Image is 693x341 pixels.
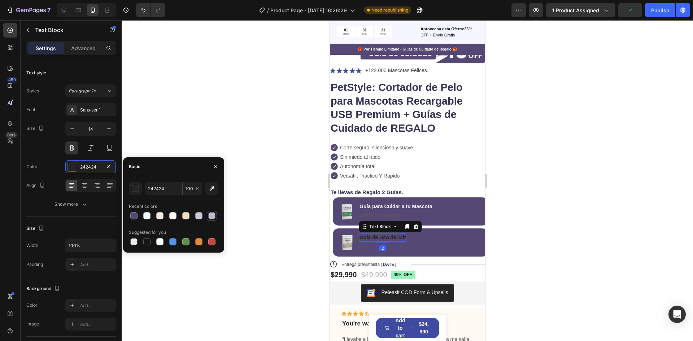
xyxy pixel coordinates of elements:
[36,44,56,52] p: Settings
[129,229,166,236] div: Suggested for you
[195,185,200,192] span: %
[80,321,114,328] div: Add...
[26,242,38,249] div: Width
[26,198,116,211] button: Show more
[26,261,43,268] div: Padding
[26,321,39,327] div: Image
[65,84,116,97] button: Paragraph 1*
[80,302,114,309] div: Add...
[26,284,61,294] div: Background
[26,181,47,191] div: Align
[26,224,45,233] div: Size
[35,26,96,34] p: Text Block
[330,20,485,341] iframe: Design area
[546,3,615,17] button: 1 product assigned
[651,6,669,14] div: Publish
[71,44,96,52] p: Advanced
[69,88,96,94] span: Paragraph 1*
[7,77,17,83] div: 450
[5,132,17,138] div: Beta
[26,124,45,134] div: Size
[136,3,165,17] div: Undo/Redo
[80,107,114,113] div: Sans-serif
[668,306,686,323] div: Open Intercom Messenger
[129,203,157,210] div: Recent colors
[55,201,88,208] div: Show more
[129,163,140,170] div: Basic
[26,106,35,113] div: Font
[80,262,114,268] div: Add...
[145,182,182,195] input: Eg: FFFFFF
[270,6,347,14] span: Product Page - [DATE] 16:26:29
[371,7,408,13] span: Need republishing
[66,239,115,252] input: Auto
[26,70,46,76] div: Text style
[267,6,269,14] span: /
[3,3,54,17] button: 7
[645,3,675,17] button: Publish
[80,164,101,170] div: 242424
[26,88,39,94] div: Styles
[552,6,599,14] span: 1 product assigned
[26,302,38,309] div: Color
[47,6,51,14] p: 7
[26,163,38,170] div: Color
